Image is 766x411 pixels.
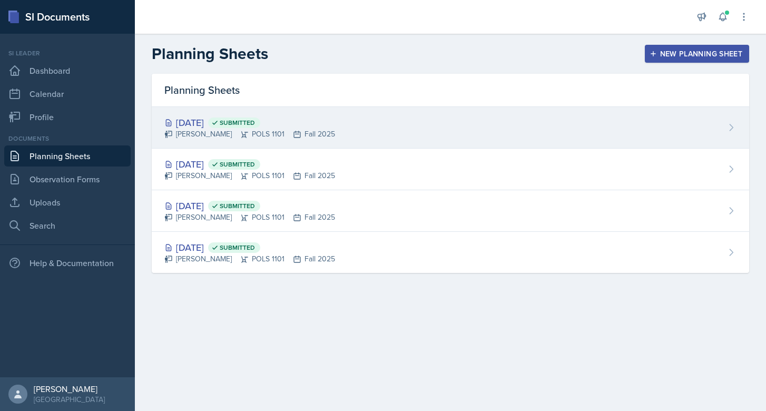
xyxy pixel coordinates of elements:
[152,232,749,273] a: [DATE] Submitted [PERSON_NAME]POLS 1101Fall 2025
[164,115,335,130] div: [DATE]
[4,169,131,190] a: Observation Forms
[220,119,255,127] span: Submitted
[220,243,255,252] span: Submitted
[152,107,749,149] a: [DATE] Submitted [PERSON_NAME]POLS 1101Fall 2025
[164,240,335,255] div: [DATE]
[164,129,335,140] div: [PERSON_NAME] POLS 1101 Fall 2025
[4,60,131,81] a: Dashboard
[152,44,268,63] h2: Planning Sheets
[164,199,335,213] div: [DATE]
[4,215,131,236] a: Search
[4,106,131,128] a: Profile
[645,45,749,63] button: New Planning Sheet
[152,74,749,107] div: Planning Sheets
[220,160,255,169] span: Submitted
[152,190,749,232] a: [DATE] Submitted [PERSON_NAME]POLS 1101Fall 2025
[4,48,131,58] div: Si leader
[4,145,131,167] a: Planning Sheets
[220,202,255,210] span: Submitted
[164,157,335,171] div: [DATE]
[4,83,131,104] a: Calendar
[164,170,335,181] div: [PERSON_NAME] POLS 1101 Fall 2025
[164,212,335,223] div: [PERSON_NAME] POLS 1101 Fall 2025
[4,252,131,273] div: Help & Documentation
[34,384,105,394] div: [PERSON_NAME]
[152,149,749,190] a: [DATE] Submitted [PERSON_NAME]POLS 1101Fall 2025
[34,394,105,405] div: [GEOGRAPHIC_DATA]
[164,253,335,265] div: [PERSON_NAME] POLS 1101 Fall 2025
[4,192,131,213] a: Uploads
[652,50,742,58] div: New Planning Sheet
[4,134,131,143] div: Documents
